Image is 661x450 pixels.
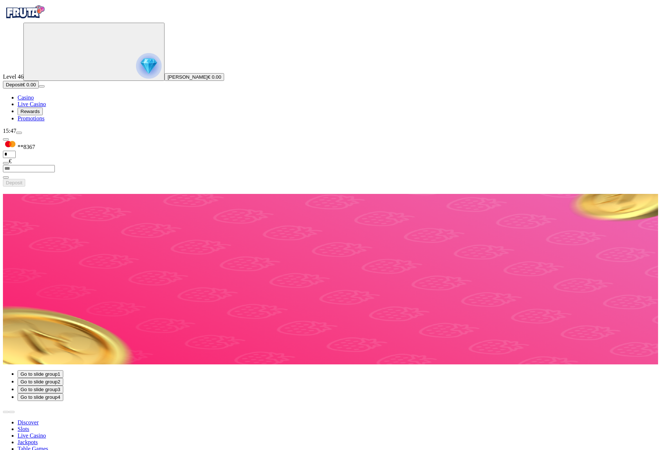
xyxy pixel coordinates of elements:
[3,16,47,22] a: Fruta
[20,394,60,400] span: Go to slide group 4
[18,426,29,432] a: Slots
[18,386,63,393] button: Go to slide group3
[208,74,221,80] span: € 0.00
[18,378,63,386] button: Go to slide group2
[18,115,45,121] a: gift-inverted iconPromotions
[18,370,63,378] button: Go to slide group1
[18,432,46,439] a: Live Casino
[3,81,39,89] button: Depositplus icon€ 0.00
[18,101,46,107] a: poker-chip iconLive Casino
[3,141,18,149] img: MasterCard
[18,101,46,107] span: Live Casino
[20,387,60,392] span: Go to slide group 3
[20,379,60,385] span: Go to slide group 2
[18,393,63,401] button: Go to slide group4
[3,74,23,80] span: Level 46
[9,158,12,164] span: €
[16,132,22,134] button: menu
[20,371,60,377] span: Go to slide group 1
[167,74,208,80] span: [PERSON_NAME]
[3,3,658,122] nav: Primary
[20,109,40,114] span: Rewards
[18,108,43,115] button: reward iconRewards
[18,94,34,101] a: diamond iconCasino
[18,115,45,121] span: Promotions
[18,439,38,445] a: Jackpots
[6,82,22,87] span: Deposit
[23,23,165,81] button: reward progress
[3,179,25,187] button: Deposit
[18,419,39,425] a: Discover
[9,411,15,413] button: next slide
[3,3,47,21] img: Fruta
[3,138,9,140] button: Hide quick deposit form
[3,176,9,179] button: eye icon
[3,162,9,164] button: eye icon
[22,82,36,87] span: € 0.00
[39,85,45,87] button: menu
[6,180,22,185] span: Deposit
[18,94,34,101] span: Casino
[3,128,16,134] span: 15:47
[165,73,224,81] button: [PERSON_NAME]€ 0.00
[3,411,9,413] button: prev slide
[136,53,162,79] img: reward progress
